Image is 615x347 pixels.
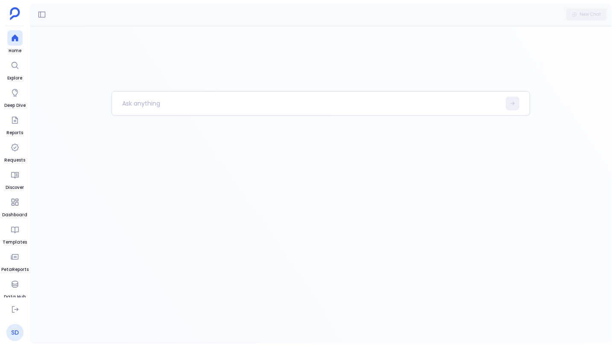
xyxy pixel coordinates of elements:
a: Requests [4,140,25,164]
a: Data Hub [4,276,26,300]
span: Data Hub [4,294,26,300]
span: Requests [4,157,25,164]
a: Deep Dive [4,85,26,109]
span: Deep Dive [4,102,26,109]
a: Templates [3,222,27,246]
a: Reports [6,112,23,136]
img: petavue logo [10,7,20,20]
a: Explore [7,58,23,82]
a: SD [6,324,23,341]
a: Discover [6,167,24,191]
span: Home [7,47,23,54]
a: Dashboard [2,194,27,218]
span: Templates [3,239,27,246]
span: Reports [6,129,23,136]
span: Explore [7,75,23,82]
a: Home [7,30,23,54]
span: PetaReports [1,266,29,273]
a: PetaReports [1,249,29,273]
span: Dashboard [2,212,27,218]
span: Discover [6,184,24,191]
